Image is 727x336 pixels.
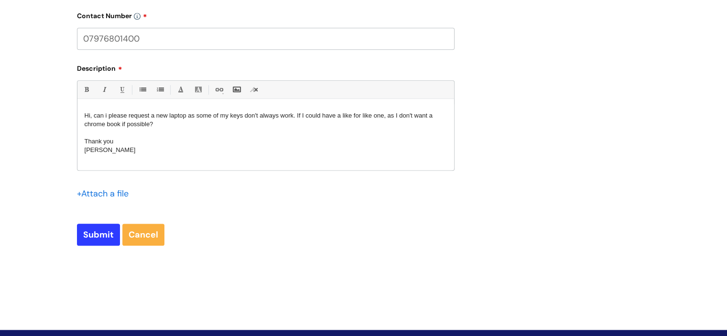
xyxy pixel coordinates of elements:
span: [PERSON_NAME] [85,146,136,153]
label: Contact Number [77,9,455,20]
a: • Unordered List (Ctrl-Shift-7) [136,84,148,96]
a: Back Color [192,84,204,96]
a: Cancel [122,224,164,246]
a: Bold (Ctrl-B) [80,84,92,96]
a: Font Color [174,84,186,96]
a: Remove formatting (Ctrl-\) [248,84,260,96]
div: Attach a file [77,186,134,201]
a: Italic (Ctrl-I) [98,84,110,96]
span: + [77,188,81,199]
a: Underline(Ctrl-U) [116,84,128,96]
a: Link [213,84,225,96]
label: Description [77,61,455,73]
a: 1. Ordered List (Ctrl-Shift-8) [154,84,166,96]
span: Hi, can i please request a new laptop as some of my keys don't always work. If I could have a lik... [85,112,433,128]
span: Thank you [85,138,114,145]
img: info-icon.svg [134,13,141,20]
input: Submit [77,224,120,246]
a: Insert Image... [230,84,242,96]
